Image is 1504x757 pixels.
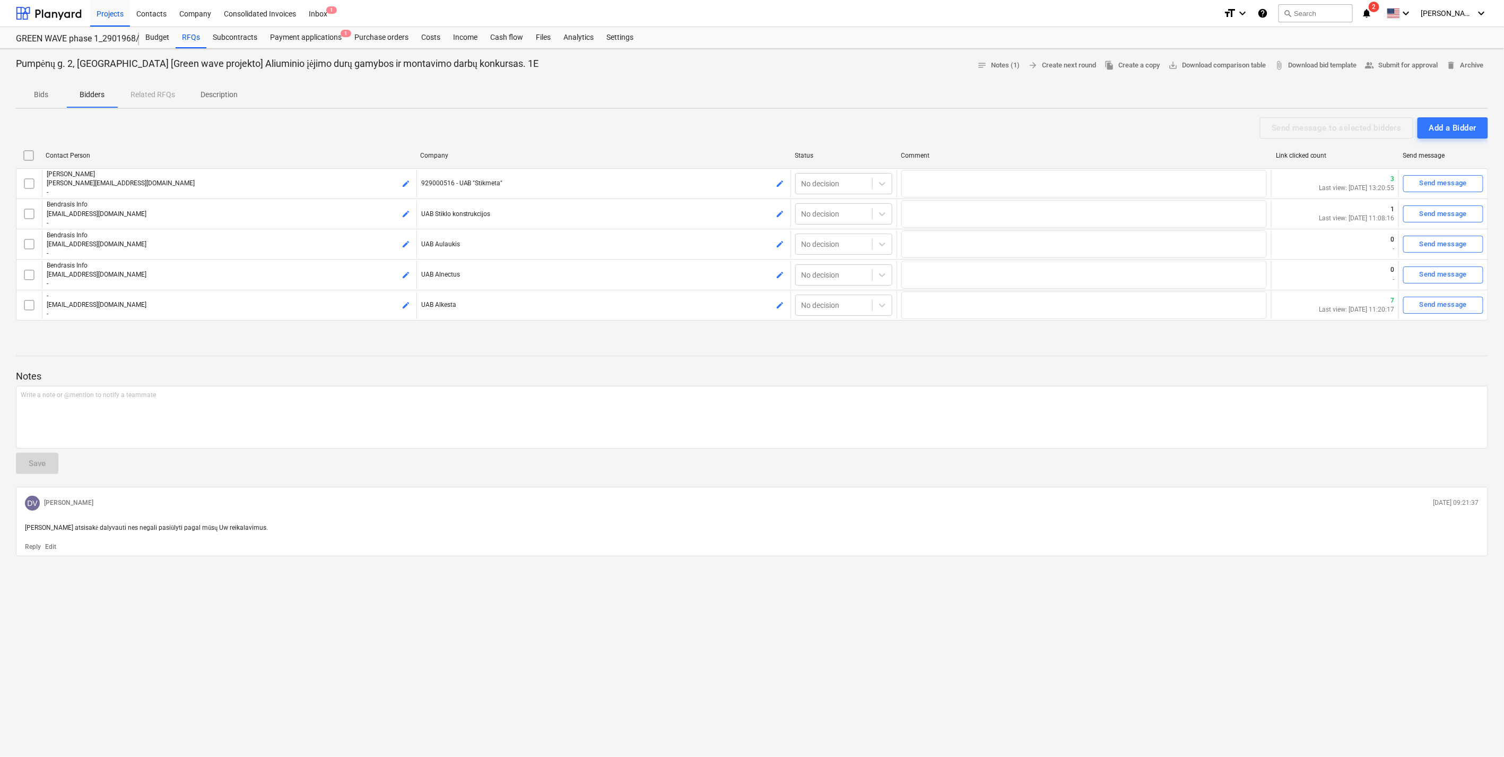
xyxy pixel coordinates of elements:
span: edit [402,301,410,309]
p: - [47,309,412,319]
span: edit [776,240,784,248]
div: Analytics [557,27,600,48]
span: Create next round [1028,59,1096,72]
p: Last view: [DATE] 13:20:55 [1319,184,1394,193]
p: Bendrasis Info [47,231,412,240]
p: Last view: [DATE] 11:08:16 [1319,214,1394,223]
span: DV [27,499,37,507]
i: keyboard_arrow_down [1475,7,1488,20]
div: Send message [1420,269,1467,281]
i: keyboard_arrow_down [1400,7,1413,20]
span: Download comparison table [1168,59,1266,72]
span: attach_file [1274,61,1284,70]
span: save_alt [1168,61,1178,70]
span: [EMAIL_ADDRESS][DOMAIN_NAME] [47,240,146,248]
p: UAB Stiklo konstrukcijos [421,210,787,219]
a: Files [529,27,557,48]
p: Last view: [DATE] 11:20:17 [1319,305,1394,314]
p: - [47,279,412,288]
span: edit [776,179,784,188]
span: [EMAIL_ADDRESS][DOMAIN_NAME] [47,301,146,308]
div: Send message [1420,299,1467,311]
button: Search [1279,4,1353,22]
span: Submit for approval [1365,59,1438,72]
a: Purchase orders [348,27,415,48]
p: 1 [1319,205,1394,214]
p: - [47,291,412,300]
p: UAB Alnectus [421,270,787,279]
span: [PERSON_NAME][EMAIL_ADDRESS][DOMAIN_NAME] [47,179,195,187]
p: Pumpėnų g. 2, [GEOGRAPHIC_DATA] [Green wave projekto] Aliuminio įėjimo durų gamybos ir montavimo ... [16,57,538,70]
p: 929000516 - UAB "Stikmeta" [421,179,787,188]
i: Knowledge base [1257,7,1268,20]
button: Send message [1403,175,1483,192]
p: 0 [1390,265,1394,274]
p: [PERSON_NAME] [44,498,93,507]
a: Settings [600,27,640,48]
p: - [47,219,412,228]
p: - [47,188,412,197]
p: Description [201,89,238,100]
button: Add a Bidder [1418,117,1488,139]
div: Comment [901,152,1267,159]
span: search [1283,9,1292,18]
button: Archive [1442,57,1488,74]
span: edit [402,271,410,279]
span: 1 [326,6,337,14]
i: keyboard_arrow_down [1236,7,1249,20]
p: 3 [1319,175,1394,184]
a: Download bid template [1270,57,1361,74]
p: UAB Alkesta [421,300,787,309]
span: edit [402,179,410,188]
span: edit [776,301,784,309]
a: Budget [139,27,176,48]
div: Send message [1420,238,1467,251]
div: Company [420,152,786,159]
div: Send message [1420,177,1467,190]
button: Send message [1403,236,1483,253]
span: notes [977,61,987,70]
p: UAB Aulaukis [421,240,787,249]
a: Cash flow [484,27,529,48]
p: [PERSON_NAME] [47,170,412,179]
div: Send message [1403,152,1484,159]
p: Bendrasis Info [47,261,412,270]
i: format_size [1223,7,1236,20]
div: Income [447,27,484,48]
span: 2 [1369,2,1379,12]
button: Notes (1) [973,57,1024,74]
div: Subcontracts [206,27,264,48]
div: Contact Person [46,152,412,159]
button: Send message [1403,205,1483,222]
span: [PERSON_NAME] atsisakė dalyvauti nes negali pasiūlyti pagal mūsų Uw reikalavimus. [25,524,268,531]
button: Edit [45,543,56,552]
a: Payment applications1 [264,27,348,48]
span: Download bid template [1274,59,1357,72]
span: edit [402,240,410,248]
span: Notes (1) [977,59,1020,72]
p: 0 [1390,235,1394,244]
a: RFQs [176,27,206,48]
div: Add a Bidder [1429,121,1476,135]
div: Link clicked count [1276,152,1395,159]
div: Payment applications [264,27,348,48]
span: delete [1447,61,1456,70]
div: Status [795,152,893,159]
span: 1 [341,30,351,37]
button: Reply [25,543,41,552]
p: - [1390,244,1394,253]
span: people_alt [1365,61,1375,70]
span: Create a copy [1105,59,1160,72]
a: Costs [415,27,447,48]
div: Dovydas Vaicius [25,496,40,511]
div: GREEN WAVE phase 1_2901968/2901969/2901972 [16,33,126,45]
span: [EMAIL_ADDRESS][DOMAIN_NAME] [47,210,146,218]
